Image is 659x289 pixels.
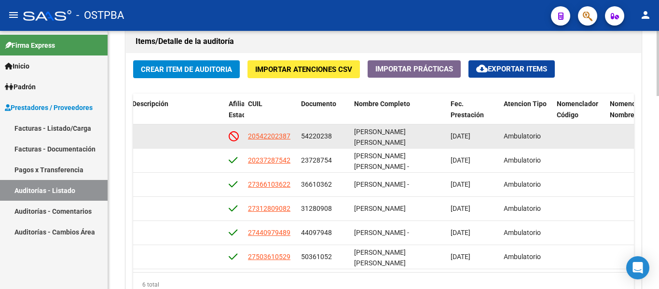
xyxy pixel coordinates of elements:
span: Nombre Completo [354,100,410,108]
span: [PERSON_NAME] [PERSON_NAME] [354,128,406,147]
button: Exportar Items [468,60,555,78]
span: Nomenclador Código [557,100,598,119]
datatable-header-cell: Descripción [128,94,225,136]
span: Importar Prácticas [375,65,453,73]
mat-icon: person [640,9,651,21]
h1: Items/Detalle de la auditoría [136,34,632,49]
span: [PERSON_NAME] - [354,180,409,188]
span: [DATE] [451,229,470,236]
span: - OSTPBA [76,5,124,26]
datatable-header-cell: Nomenclador Nombre [606,94,659,136]
span: [DATE] [451,132,470,140]
span: Crear Item de Auditoria [141,65,232,74]
span: Importar Atenciones CSV [255,65,352,74]
div: Open Intercom Messenger [626,256,649,279]
span: Prestadores / Proveedores [5,102,93,113]
span: 44097948 [301,229,332,236]
span: 27503610529 [248,253,290,261]
span: 27366103622 [248,180,290,188]
span: Ambulatorio [504,156,541,164]
span: 27312809082 [248,205,290,212]
span: 20237287542 [248,156,290,164]
datatable-header-cell: Nomenclador Código [553,94,606,136]
span: [PERSON_NAME] [354,205,406,212]
datatable-header-cell: Atencion Tipo [500,94,553,136]
span: Afiliado Estado [229,100,253,119]
datatable-header-cell: Documento [297,94,350,136]
span: [PERSON_NAME] [PERSON_NAME] [354,248,406,267]
span: 50361052 [301,253,332,261]
span: 36610362 [301,180,332,188]
span: [DATE] [451,180,470,188]
span: Descripción [132,100,168,108]
datatable-header-cell: CUIL [244,94,297,136]
span: Ambulatorio [504,229,541,236]
span: Atencion Tipo [504,100,547,108]
button: Importar Prácticas [368,60,461,78]
span: 31280908 [301,205,332,212]
datatable-header-cell: Nombre Completo [350,94,447,136]
datatable-header-cell: Fec. Prestación [447,94,500,136]
span: Nomenclador Nombre [610,100,651,119]
span: Ambulatorio [504,132,541,140]
mat-icon: cloud_download [476,63,488,74]
button: Crear Item de Auditoria [133,60,240,78]
span: 27440979489 [248,229,290,236]
button: Importar Atenciones CSV [247,60,360,78]
span: [PERSON_NAME] [PERSON_NAME] - [354,152,409,171]
span: Exportar Items [476,65,547,73]
span: [DATE] [451,205,470,212]
datatable-header-cell: Afiliado Estado [225,94,244,136]
span: Documento [301,100,336,108]
span: [PERSON_NAME] - [354,229,409,236]
span: Ambulatorio [504,180,541,188]
span: 23728754 [301,156,332,164]
span: Padrón [5,82,36,92]
span: 20542202387 [248,132,290,140]
mat-icon: menu [8,9,19,21]
span: Ambulatorio [504,205,541,212]
span: Firma Express [5,40,55,51]
span: [DATE] [451,156,470,164]
span: Inicio [5,61,29,71]
span: Ambulatorio [504,253,541,261]
span: Fec. Prestación [451,100,484,119]
span: 54220238 [301,132,332,140]
span: CUIL [248,100,262,108]
span: [DATE] [451,253,470,261]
